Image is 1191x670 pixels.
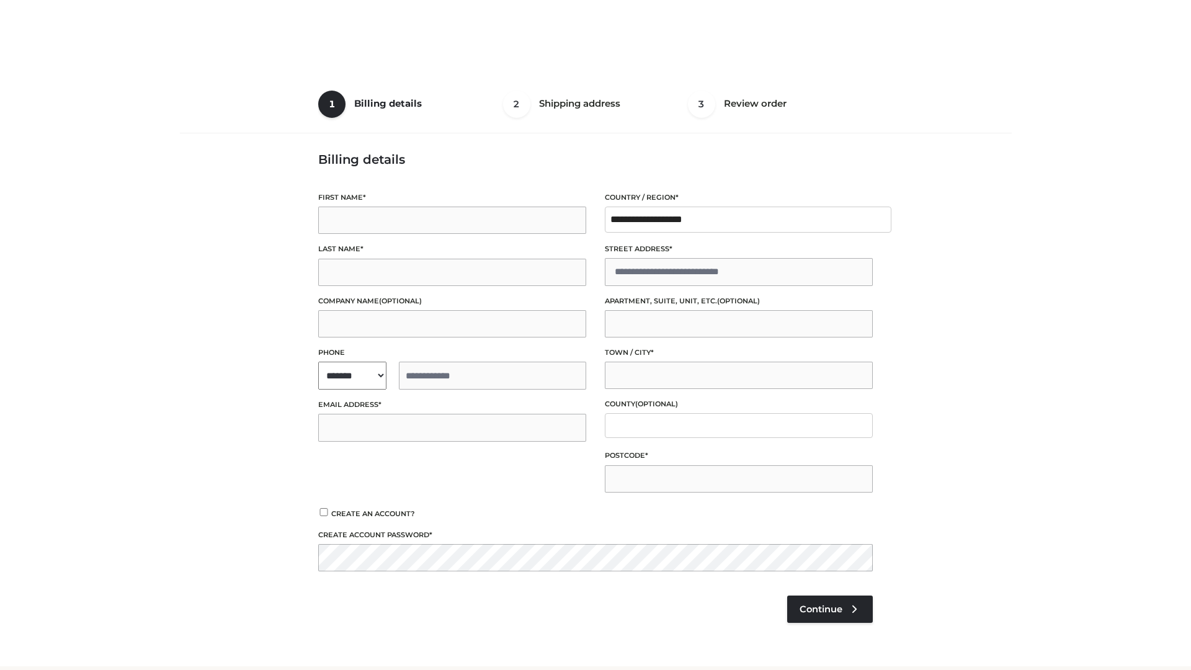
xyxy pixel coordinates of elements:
a: Continue [787,596,873,623]
span: (optional) [717,297,760,305]
span: 2 [503,91,530,118]
label: Street address [605,243,873,255]
label: Email address [318,399,586,411]
label: Town / City [605,347,873,359]
label: Last name [318,243,586,255]
span: (optional) [379,297,422,305]
label: First name [318,192,586,203]
label: Phone [318,347,586,359]
span: 1 [318,91,346,118]
input: Create an account? [318,508,329,516]
h3: Billing details [318,152,873,167]
label: County [605,398,873,410]
span: 3 [688,91,715,118]
span: Shipping address [539,97,620,109]
label: Postcode [605,450,873,462]
span: (optional) [635,400,678,408]
span: Continue [800,604,842,615]
label: Company name [318,295,586,307]
span: Review order [724,97,787,109]
label: Create account password [318,529,873,541]
span: Billing details [354,97,422,109]
span: Create an account? [331,509,415,518]
label: Country / Region [605,192,873,203]
label: Apartment, suite, unit, etc. [605,295,873,307]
